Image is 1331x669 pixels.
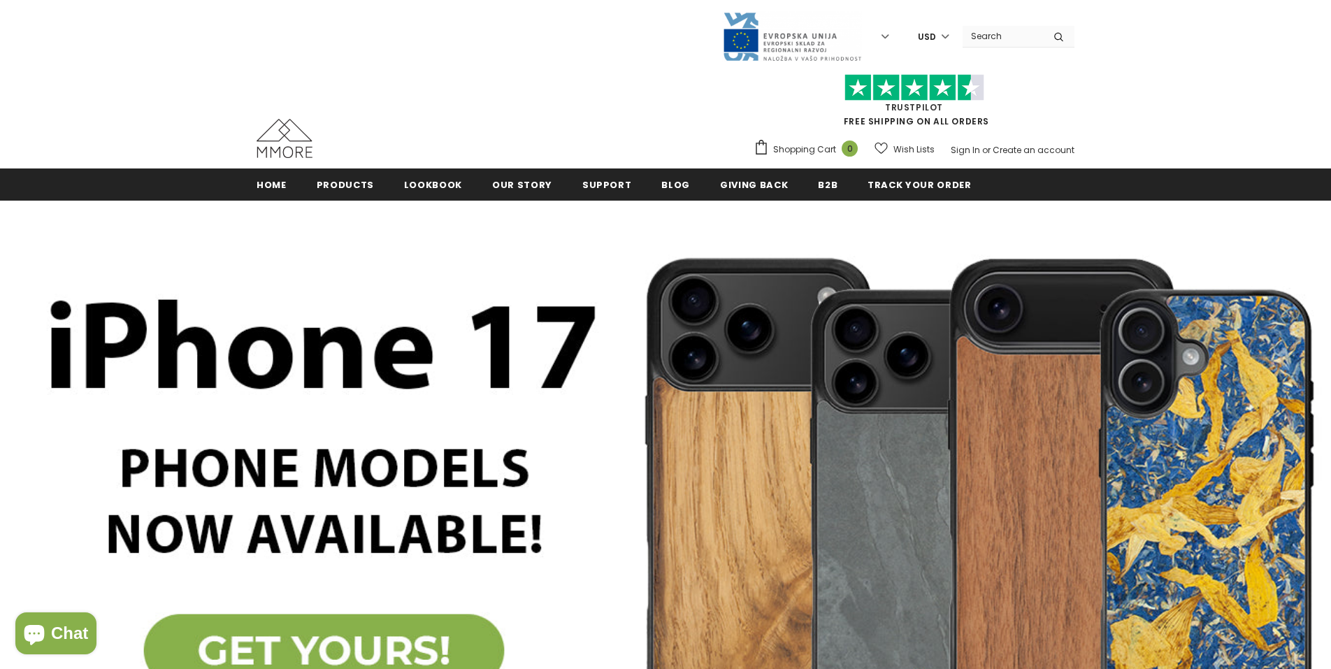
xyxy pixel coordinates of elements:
[868,178,971,192] span: Track your order
[257,119,312,158] img: MMORE Cases
[754,80,1074,127] span: FREE SHIPPING ON ALL ORDERS
[951,144,980,156] a: Sign In
[404,178,462,192] span: Lookbook
[722,11,862,62] img: Javni Razpis
[404,168,462,200] a: Lookbook
[842,141,858,157] span: 0
[720,168,788,200] a: Giving back
[982,144,991,156] span: or
[818,178,837,192] span: B2B
[773,143,836,157] span: Shopping Cart
[257,178,287,192] span: Home
[661,168,690,200] a: Blog
[885,101,943,113] a: Trustpilot
[722,30,862,42] a: Javni Razpis
[844,74,984,101] img: Trust Pilot Stars
[492,168,552,200] a: Our Story
[317,168,374,200] a: Products
[893,143,935,157] span: Wish Lists
[257,168,287,200] a: Home
[993,144,1074,156] a: Create an account
[818,168,837,200] a: B2B
[11,612,101,658] inbox-online-store-chat: Shopify online store chat
[875,137,935,161] a: Wish Lists
[492,178,552,192] span: Our Story
[918,30,936,44] span: USD
[720,178,788,192] span: Giving back
[317,178,374,192] span: Products
[582,178,632,192] span: support
[754,139,865,160] a: Shopping Cart 0
[661,178,690,192] span: Blog
[582,168,632,200] a: support
[963,26,1043,46] input: Search Site
[868,168,971,200] a: Track your order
